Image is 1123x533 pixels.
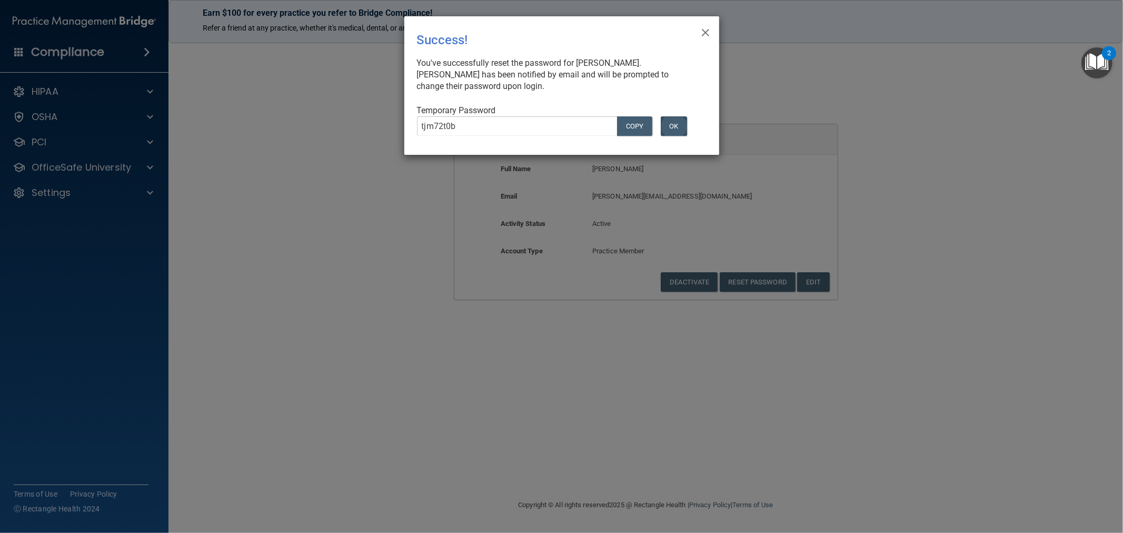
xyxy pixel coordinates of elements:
div: You've successfully reset the password for [PERSON_NAME]. [PERSON_NAME] has been notified by emai... [417,57,698,92]
span: Temporary Password [417,105,496,115]
span: × [701,21,710,42]
button: OK [661,116,687,136]
div: 2 [1107,53,1111,67]
button: Open Resource Center, 2 new notifications [1081,47,1112,78]
button: COPY [617,116,652,136]
div: Success! [417,25,663,55]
